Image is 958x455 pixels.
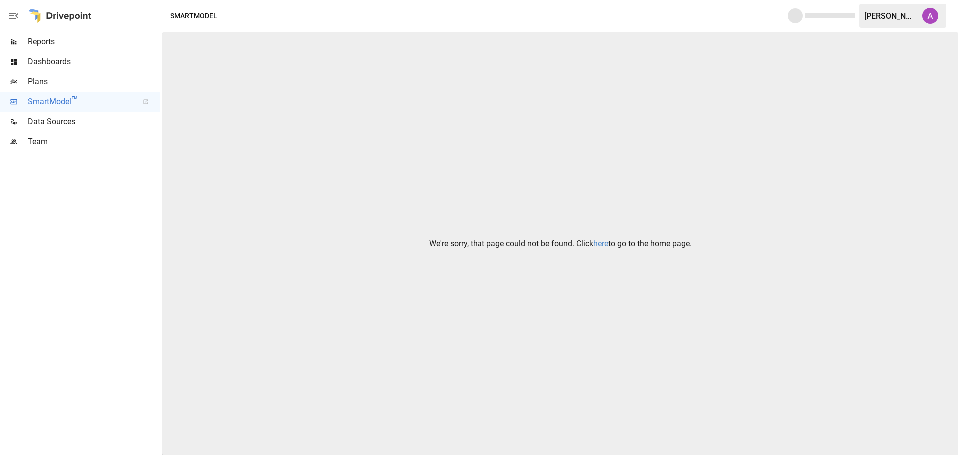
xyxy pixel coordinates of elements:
[864,11,916,21] div: [PERSON_NAME]
[922,8,938,24] img: Alex McVey
[71,94,78,107] span: ™
[28,116,160,128] span: Data Sources
[28,36,160,48] span: Reports
[28,76,160,88] span: Plans
[28,136,160,148] span: Team
[429,238,692,250] p: We're sorry, that page could not be found. Click to go to the home page.
[28,56,160,68] span: Dashboards
[593,239,608,248] a: here
[916,2,944,30] button: Alex McVey
[28,96,132,108] span: SmartModel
